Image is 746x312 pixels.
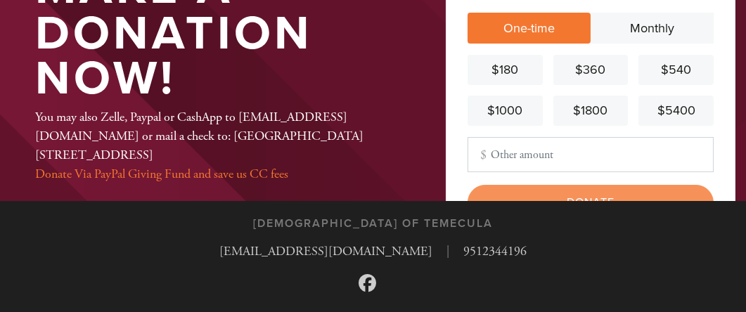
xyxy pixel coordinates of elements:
a: 9512344196 [463,243,527,259]
div: $1800 [559,101,623,120]
h3: [DEMOGRAPHIC_DATA] of Temecula [253,217,493,230]
div: $360 [559,60,623,79]
a: Donate Via PayPal Giving Fund and save us CC fees [35,166,288,182]
span: | [446,242,449,261]
div: $540 [644,60,708,79]
div: $180 [473,60,537,79]
div: You may also Zelle, Paypal or CashApp to [EMAIL_ADDRESS][DOMAIN_NAME] or mail a check to: [GEOGRA... [35,108,400,183]
a: $1000 [468,96,543,126]
a: [EMAIL_ADDRESS][DOMAIN_NAME] [219,243,432,259]
a: Monthly [591,13,714,44]
a: One-time [468,13,591,44]
a: $360 [553,55,629,85]
a: $540 [638,55,714,85]
a: $180 [468,55,543,85]
div: $1000 [473,101,537,120]
input: Other amount [468,137,714,172]
div: $5400 [644,101,708,120]
a: $5400 [638,96,714,126]
a: $1800 [553,96,629,126]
